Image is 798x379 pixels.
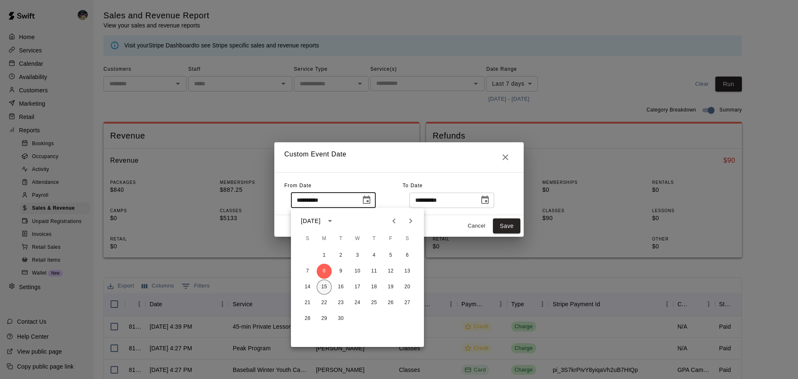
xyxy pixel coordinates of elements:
[402,213,419,229] button: Next month
[300,264,315,279] button: 7
[350,280,365,295] button: 17
[300,230,315,247] span: Sunday
[317,230,332,247] span: Monday
[400,280,415,295] button: 20
[367,280,382,295] button: 18
[367,264,382,279] button: 11
[333,248,348,263] button: 2
[383,264,398,279] button: 12
[477,192,493,208] button: Choose date, selected date is Sep 15, 2025
[493,218,520,234] button: Save
[383,280,398,295] button: 19
[333,280,348,295] button: 16
[400,230,415,247] span: Saturday
[383,248,398,263] button: 5
[300,295,315,310] button: 21
[383,230,398,247] span: Friday
[317,264,332,279] button: 8
[463,220,490,233] button: Cancel
[301,217,320,225] div: [DATE]
[284,183,312,188] span: From Date
[383,295,398,310] button: 26
[367,248,382,263] button: 4
[300,280,315,295] button: 14
[350,264,365,279] button: 10
[350,230,365,247] span: Wednesday
[323,214,337,228] button: calendar view is open, switch to year view
[400,264,415,279] button: 13
[400,295,415,310] button: 27
[403,183,423,188] span: To Date
[367,230,382,247] span: Thursday
[358,192,375,208] button: Choose date, selected date is Sep 8, 2025
[367,295,382,310] button: 25
[333,230,348,247] span: Tuesday
[386,213,402,229] button: Previous month
[300,311,315,326] button: 28
[317,280,332,295] button: 15
[333,295,348,310] button: 23
[317,248,332,263] button: 1
[317,295,332,310] button: 22
[400,248,415,263] button: 6
[333,264,348,279] button: 9
[497,149,514,166] button: Close
[350,248,365,263] button: 3
[317,311,332,326] button: 29
[333,311,348,326] button: 30
[350,295,365,310] button: 24
[274,142,524,172] h2: Custom Event Date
